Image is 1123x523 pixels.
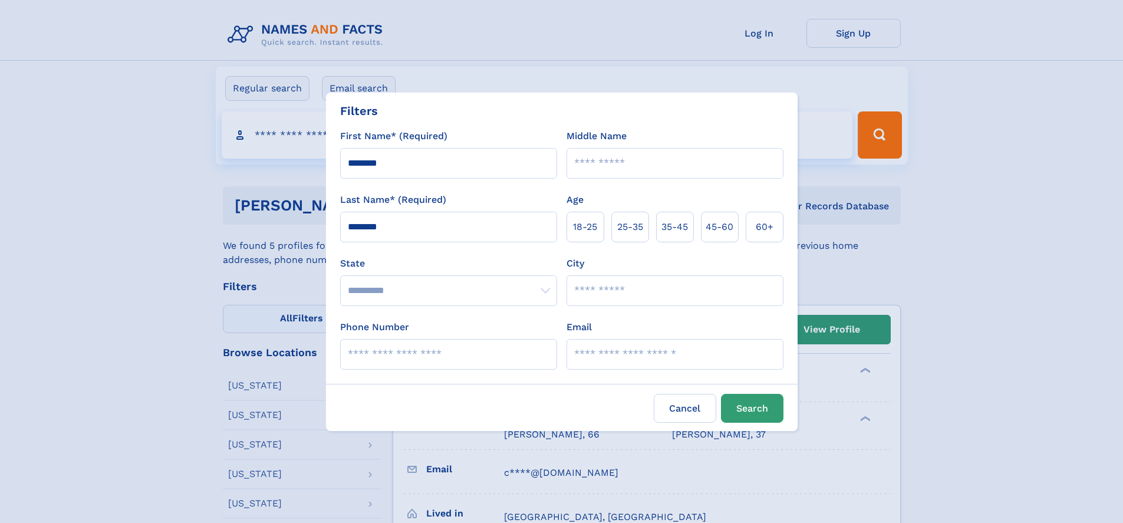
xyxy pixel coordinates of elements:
[340,102,378,120] div: Filters
[567,256,584,271] label: City
[567,129,627,143] label: Middle Name
[567,320,592,334] label: Email
[567,193,584,207] label: Age
[661,220,688,234] span: 35‑45
[340,129,447,143] label: First Name* (Required)
[340,320,409,334] label: Phone Number
[340,193,446,207] label: Last Name* (Required)
[654,394,716,423] label: Cancel
[721,394,783,423] button: Search
[706,220,733,234] span: 45‑60
[756,220,773,234] span: 60+
[340,256,557,271] label: State
[617,220,643,234] span: 25‑35
[573,220,597,234] span: 18‑25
